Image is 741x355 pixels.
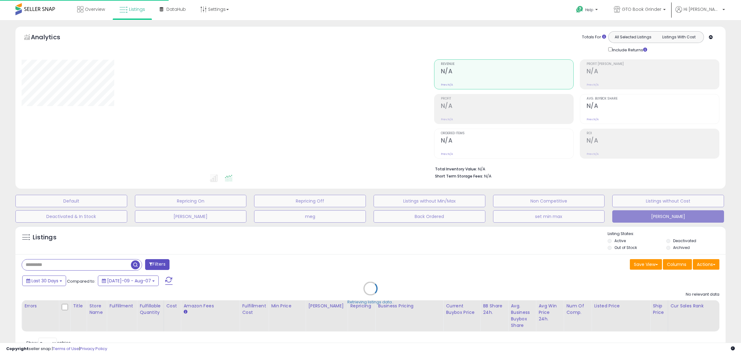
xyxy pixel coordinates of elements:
[612,195,724,207] button: Listings without Cost
[441,68,573,76] h2: N/A
[15,210,127,223] button: Deactivated & In Stock
[135,210,247,223] button: [PERSON_NAME]
[135,195,247,207] button: Repricing On
[604,46,655,53] div: Include Returns
[441,62,573,66] span: Revenue
[484,173,492,179] span: N/A
[576,6,584,13] i: Get Help
[254,210,366,223] button: meg
[254,195,366,207] button: Repricing Off
[612,210,724,223] button: [PERSON_NAME]
[31,33,72,43] h5: Analytics
[587,102,719,111] h2: N/A
[441,118,453,121] small: Prev: N/A
[374,210,485,223] button: Back Ordered
[587,118,599,121] small: Prev: N/A
[582,34,606,40] div: Totals For
[587,62,719,66] span: Profit [PERSON_NAME]
[441,83,453,87] small: Prev: N/A
[435,166,477,172] b: Total Inventory Value:
[441,97,573,101] span: Profit
[587,132,719,135] span: ROI
[610,33,656,41] button: All Selected Listings
[166,6,186,12] span: DataHub
[6,346,107,352] div: seller snap | |
[587,137,719,145] h2: N/A
[587,97,719,101] span: Avg. Buybox Share
[622,6,661,12] span: GTO Book Grinder
[587,152,599,156] small: Prev: N/A
[585,7,593,12] span: Help
[441,102,573,111] h2: N/A
[587,68,719,76] h2: N/A
[374,195,485,207] button: Listings without Min/Max
[493,210,605,223] button: set min max
[129,6,145,12] span: Listings
[441,132,573,135] span: Ordered Items
[684,6,721,12] span: Hi [PERSON_NAME]
[587,83,599,87] small: Prev: N/A
[441,137,573,145] h2: N/A
[441,152,453,156] small: Prev: N/A
[493,195,605,207] button: Non Competitive
[347,299,394,305] div: Retrieving listings data..
[6,346,29,352] strong: Copyright
[676,6,725,20] a: Hi [PERSON_NAME]
[15,195,127,207] button: Default
[571,1,604,20] a: Help
[435,173,483,179] b: Short Term Storage Fees:
[435,165,715,172] li: N/A
[85,6,105,12] span: Overview
[656,33,702,41] button: Listings With Cost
